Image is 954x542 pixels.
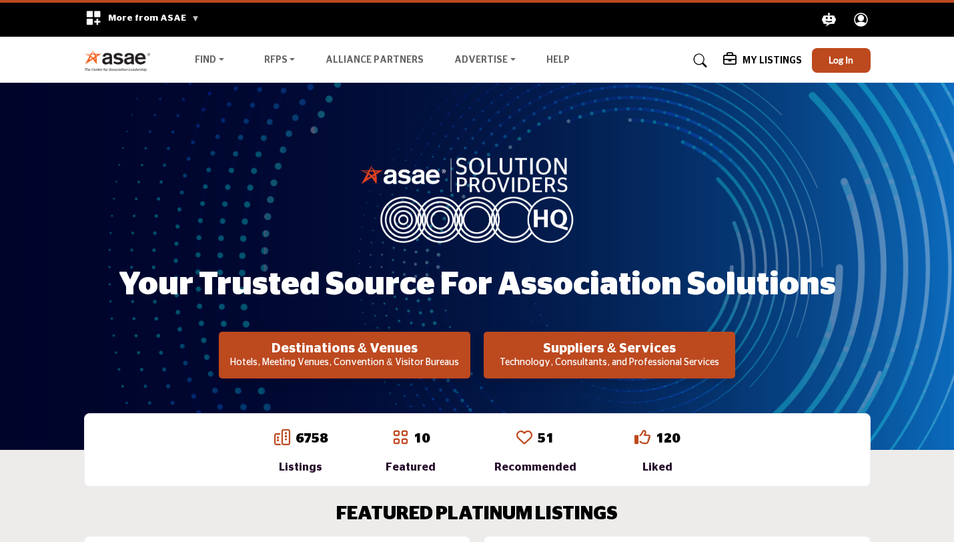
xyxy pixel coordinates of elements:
p: Technology, Consultants, and Professional Services [488,356,731,370]
a: Find [185,51,233,70]
p: Hotels, Meeting Venues, Convention & Visitor Bureaus [223,356,466,370]
span: More from ASAE [108,13,199,23]
span: Log In [829,54,853,65]
a: 120 [656,432,680,445]
button: Destinations & Venues Hotels, Meeting Venues, Convention & Visitor Bureaus [219,332,470,378]
div: Recommended [494,459,576,475]
i: Go to Liked [634,429,650,445]
a: 51 [538,432,554,445]
div: Featured [386,459,436,475]
div: My Listings [723,53,802,69]
h1: Your Trusted Source for Association Solutions [119,264,836,306]
a: 6758 [296,432,328,445]
a: Help [546,55,570,65]
a: Go to Featured [392,429,408,448]
img: image [360,154,594,242]
a: 10 [414,432,430,445]
h5: My Listings [743,55,802,67]
h2: Suppliers & Services [488,340,731,356]
a: Search [680,50,716,71]
button: Suppliers & Services Technology, Consultants, and Professional Services [484,332,735,378]
a: Go to Recommended [516,429,532,448]
a: Alliance Partners [326,55,424,65]
a: RFPs [255,51,305,70]
a: Advertise [445,51,525,70]
div: Listings [274,459,328,475]
div: More from ASAE [77,3,208,37]
div: Liked [634,459,680,475]
button: Log In [812,48,871,73]
h2: FEATURED PLATINUM LISTINGS [336,503,618,526]
img: Site Logo [84,49,158,71]
h2: Destinations & Venues [223,340,466,356]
